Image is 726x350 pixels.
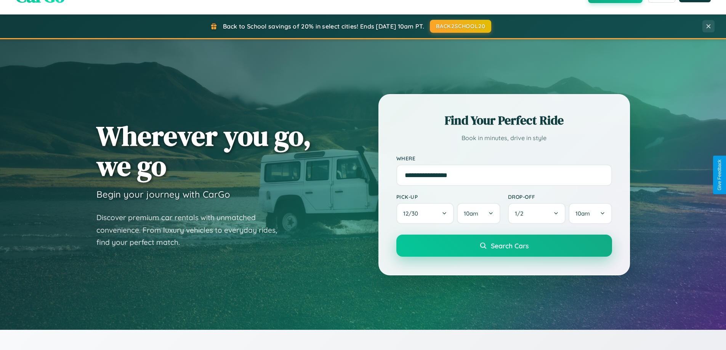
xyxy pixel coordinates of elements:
div: Give Feedback [717,160,722,190]
button: Search Cars [396,235,612,257]
label: Pick-up [396,193,500,200]
span: 10am [464,210,478,217]
button: 10am [457,203,500,224]
button: 12/30 [396,203,454,224]
label: Where [396,155,612,161]
span: Back to School savings of 20% in select cities! Ends [DATE] 10am PT. [223,22,424,30]
p: Discover premium car rentals with unmatched convenience. From luxury vehicles to everyday rides, ... [96,211,287,249]
button: 1/2 [508,203,566,224]
h1: Wherever you go, we go [96,121,311,181]
button: BACK2SCHOOL20 [430,20,491,33]
span: 10am [575,210,590,217]
p: Book in minutes, drive in style [396,133,612,144]
label: Drop-off [508,193,612,200]
span: 1 / 2 [515,210,527,217]
button: 10am [569,203,612,224]
span: Search Cars [491,241,529,250]
h3: Begin your journey with CarGo [96,189,230,200]
h2: Find Your Perfect Ride [396,112,612,129]
span: 12 / 30 [403,210,422,217]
